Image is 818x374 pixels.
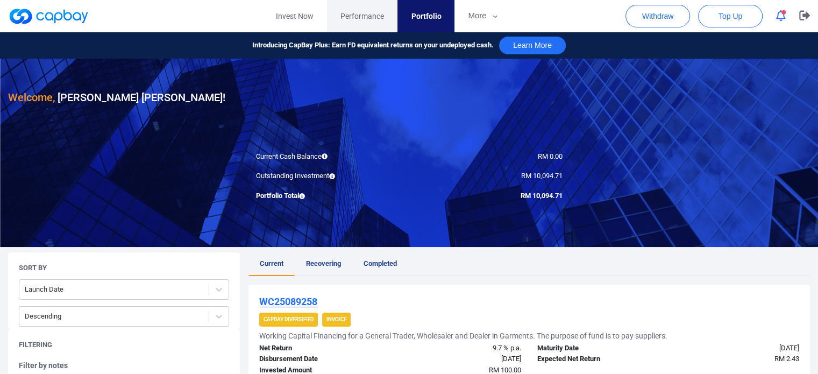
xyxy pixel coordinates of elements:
span: RM 10,094.71 [521,192,563,200]
div: Net Return [251,343,390,354]
span: Welcome, [8,91,55,104]
span: RM 0.00 [538,152,563,160]
button: Withdraw [625,5,690,27]
div: Disbursement Date [251,354,390,365]
div: [DATE] [390,354,529,365]
span: Top Up [719,11,742,22]
strong: Invoice [326,316,346,322]
span: Completed [364,259,397,267]
span: Recovering [306,259,341,267]
button: Learn More [499,37,566,54]
button: Top Up [698,5,763,27]
span: RM 10,094.71 [521,172,563,180]
div: 9.7 % p.a. [390,343,529,354]
span: Portfolio [411,10,441,22]
h5: Filtering [19,340,52,350]
div: Maturity Date [529,343,668,354]
div: [DATE] [668,343,807,354]
div: Portfolio Total [248,190,409,202]
strong: CapBay Diversified [264,316,314,322]
span: RM 100.00 [489,366,521,374]
h5: Working Capital Financing for a General Trader, Wholesaler and Dealer in Garments. The purpose of... [259,331,667,341]
h5: Filter by notes [19,361,229,370]
div: Outstanding Investment [248,171,409,182]
u: WC25089258 [259,296,317,307]
span: RM 2.43 [774,355,799,363]
h3: [PERSON_NAME] [PERSON_NAME] ! [8,89,225,106]
span: Current [260,259,283,267]
div: Current Cash Balance [248,151,409,163]
div: Expected Net Return [529,354,668,365]
span: Introducing CapBay Plus: Earn FD equivalent returns on your undeployed cash. [252,40,494,51]
h5: Sort By [19,263,47,273]
span: Performance [340,10,384,22]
